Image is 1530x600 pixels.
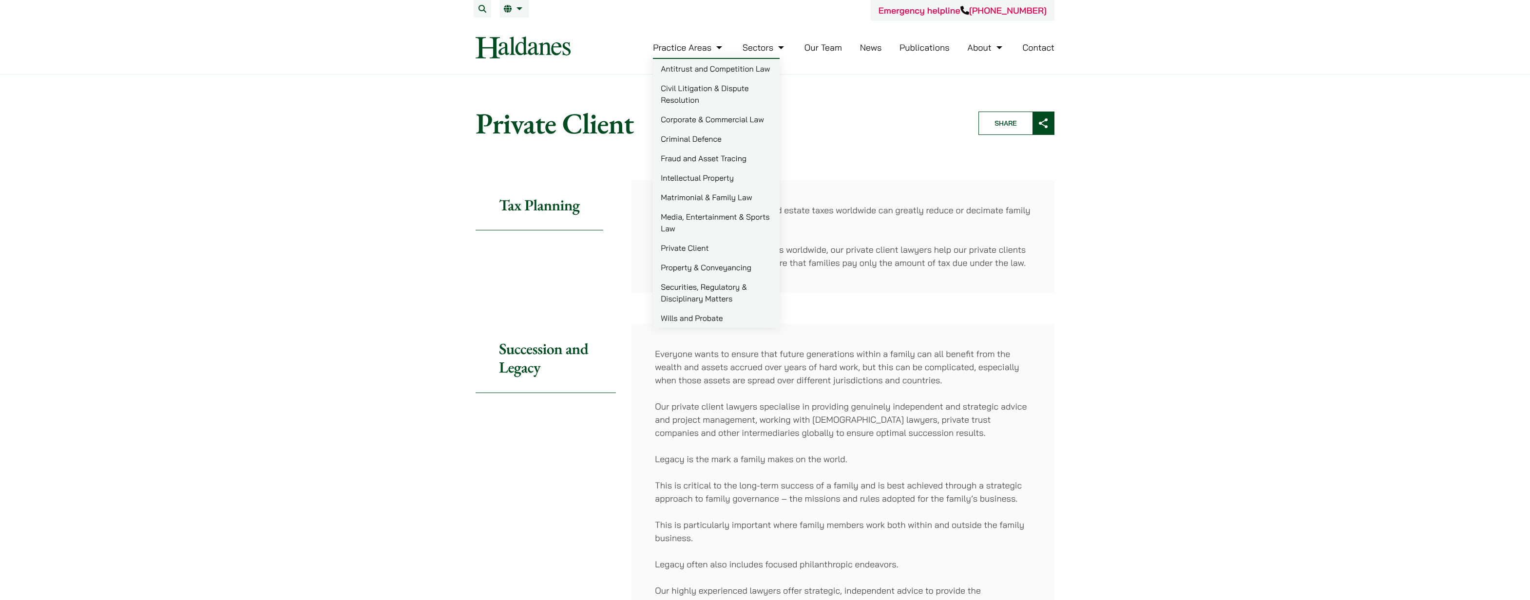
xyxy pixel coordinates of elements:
[1022,42,1054,53] a: Contact
[655,558,1031,571] p: Legacy often also includes focused philanthropic endeavors.
[655,243,1031,269] p: Working with leading specialists worldwide, our private client lawyers help our private clients a...
[978,112,1054,135] button: Share
[476,180,603,230] h2: Tax Planning
[655,400,1031,439] p: Our private client lawyers specialise in providing genuinely independent and strategic advice and...
[979,112,1033,134] span: Share
[653,187,780,207] a: Matrimonial & Family Law
[653,149,780,168] a: Fraud and Asset Tracing
[655,204,1031,230] p: Income, capital, wealth, gift and estate taxes worldwide can greatly reduce or decimate family we...
[653,258,780,277] a: Property & Conveyancing
[476,106,962,141] h1: Private Client
[653,78,780,110] a: Civil Litigation & Dispute Resolution
[504,5,525,13] a: EN
[879,5,1047,16] a: Emergency helpline[PHONE_NUMBER]
[655,347,1031,387] p: Everyone wants to ensure that future generations within a family can all benefit from the wealth ...
[804,42,842,53] a: Our Team
[476,324,616,393] h2: Succession and Legacy
[653,129,780,149] a: Criminal Defence
[655,479,1031,505] p: This is critical to the long-term success of a family and is best achieved through a strategic ap...
[655,452,1031,466] p: Legacy is the mark a family makes on the world.
[967,42,1004,53] a: About
[655,518,1031,544] p: This is particularly important where family members work both within and outside the family busin...
[653,168,780,187] a: Intellectual Property
[743,42,786,53] a: Sectors
[653,207,780,238] a: Media, Entertainment & Sports Law
[653,238,780,258] a: Private Client
[860,42,882,53] a: News
[653,59,780,78] a: Antitrust and Competition Law
[476,37,571,58] img: Logo of Haldanes
[653,277,780,308] a: Securities, Regulatory & Disciplinary Matters
[653,110,780,129] a: Corporate & Commercial Law
[653,42,725,53] a: Practice Areas
[899,42,950,53] a: Publications
[653,308,780,328] a: Wills and Probate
